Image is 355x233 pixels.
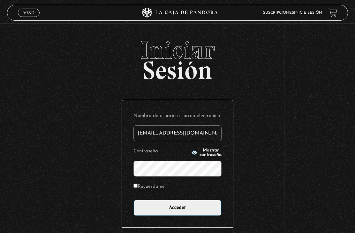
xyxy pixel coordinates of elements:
[7,37,348,78] h2: Sesión
[294,11,322,15] a: Inicie sesión
[200,148,222,157] span: Mostrar contraseña
[133,184,138,188] input: Recuérdame
[21,16,36,20] span: Cerrar
[23,11,34,15] span: Menu
[133,200,222,216] input: Acceder
[191,148,222,157] button: Mostrar contraseña
[263,11,294,15] a: Suscripciones
[133,147,189,156] label: Contraseña
[329,8,337,17] a: View your shopping cart
[133,182,165,191] label: Recuérdame
[7,37,348,63] span: Iniciar
[133,112,222,120] label: Nombre de usuario o correo electrónico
